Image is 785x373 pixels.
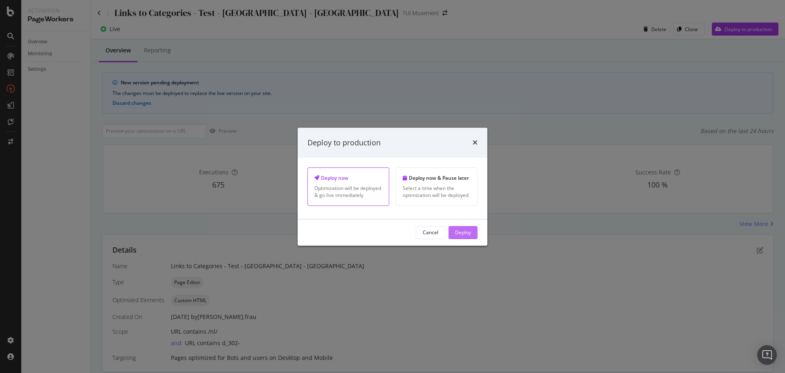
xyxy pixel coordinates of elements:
[423,229,438,236] div: Cancel
[307,137,381,148] div: Deploy to production
[757,345,777,365] div: Open Intercom Messenger
[298,127,487,245] div: modal
[455,229,471,236] div: Deploy
[416,226,445,239] button: Cancel
[314,174,382,181] div: Deploy now
[449,226,478,239] button: Deploy
[473,137,478,148] div: times
[403,174,471,181] div: Deploy now & Pause later
[403,185,471,199] div: Select a time when the optimization will be deployed
[314,185,382,199] div: Optimization will be deployed & go live immediately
